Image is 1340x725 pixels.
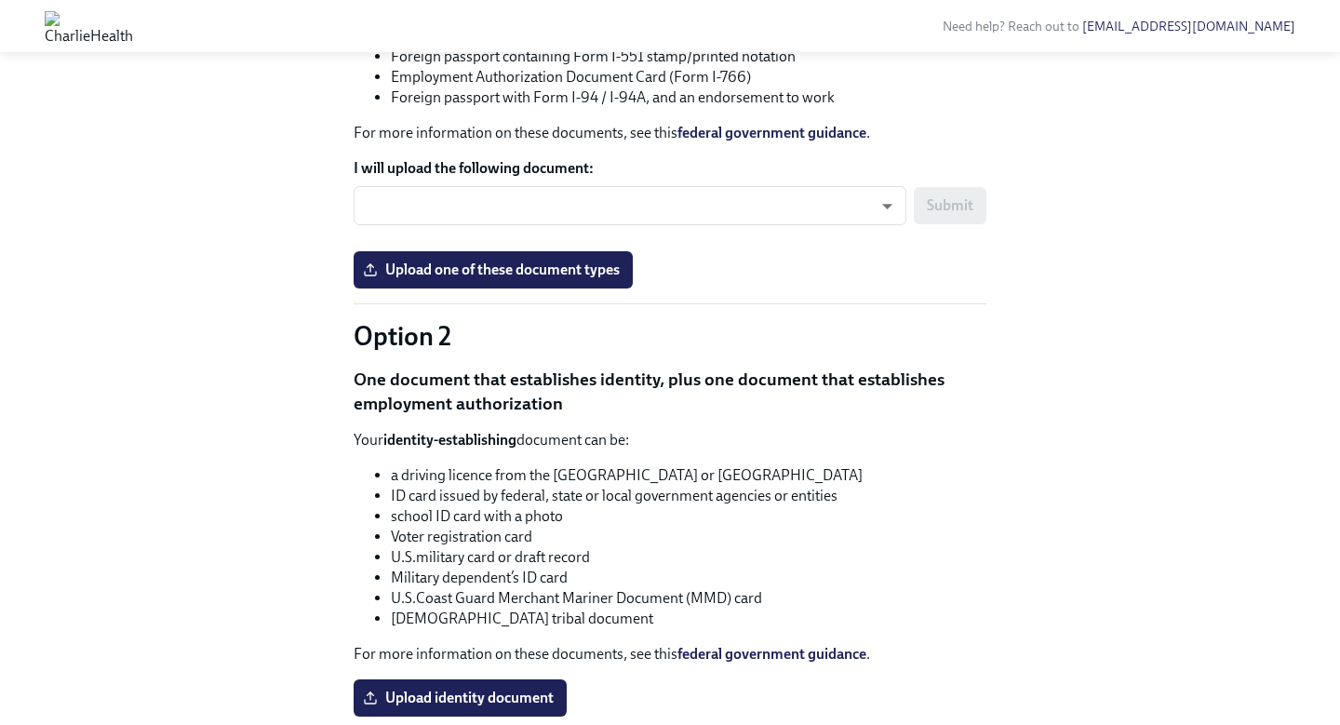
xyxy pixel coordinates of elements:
[391,67,986,87] li: Employment Authorization Document Card (Form I-766)
[677,645,866,663] a: federal government guidance
[391,568,986,588] li: Military dependent’s ID card
[367,261,620,279] span: Upload one of these document types
[391,506,986,527] li: school ID card with a photo
[391,47,986,67] li: Foreign passport containing Form I-551 stamp/printed notation
[677,124,866,141] a: federal government guidance
[367,689,554,707] span: Upload identity document
[391,87,986,108] li: Foreign passport with Form I-94 / I-94A, and an endorsement to work
[383,431,516,449] strong: identity-establishing
[354,319,986,353] p: Option 2
[391,486,986,506] li: ID card issued by federal, state or local government agencies or entities
[354,186,906,225] div: ​
[943,19,1295,34] span: Need help? Reach out to
[1082,19,1295,34] a: [EMAIL_ADDRESS][DOMAIN_NAME]
[45,11,133,41] img: CharlieHealth
[354,123,986,143] p: For more information on these documents, see this .
[354,251,633,289] label: Upload one of these document types
[354,368,986,415] p: One document that establishes identity, plus one document that establishes employment authorization
[391,588,986,609] li: U.S.Coast Guard Merchant Mariner Document (MMD) card
[354,644,986,665] p: For more information on these documents, see this .
[354,430,986,450] p: Your document can be:
[391,465,986,486] li: a driving licence from the [GEOGRAPHIC_DATA] or [GEOGRAPHIC_DATA]
[354,679,567,717] label: Upload identity document
[391,547,986,568] li: U.S.military card or draft record
[391,527,986,547] li: Voter registration card
[391,609,986,629] li: [DEMOGRAPHIC_DATA] tribal document
[354,158,986,179] label: I will upload the following document:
